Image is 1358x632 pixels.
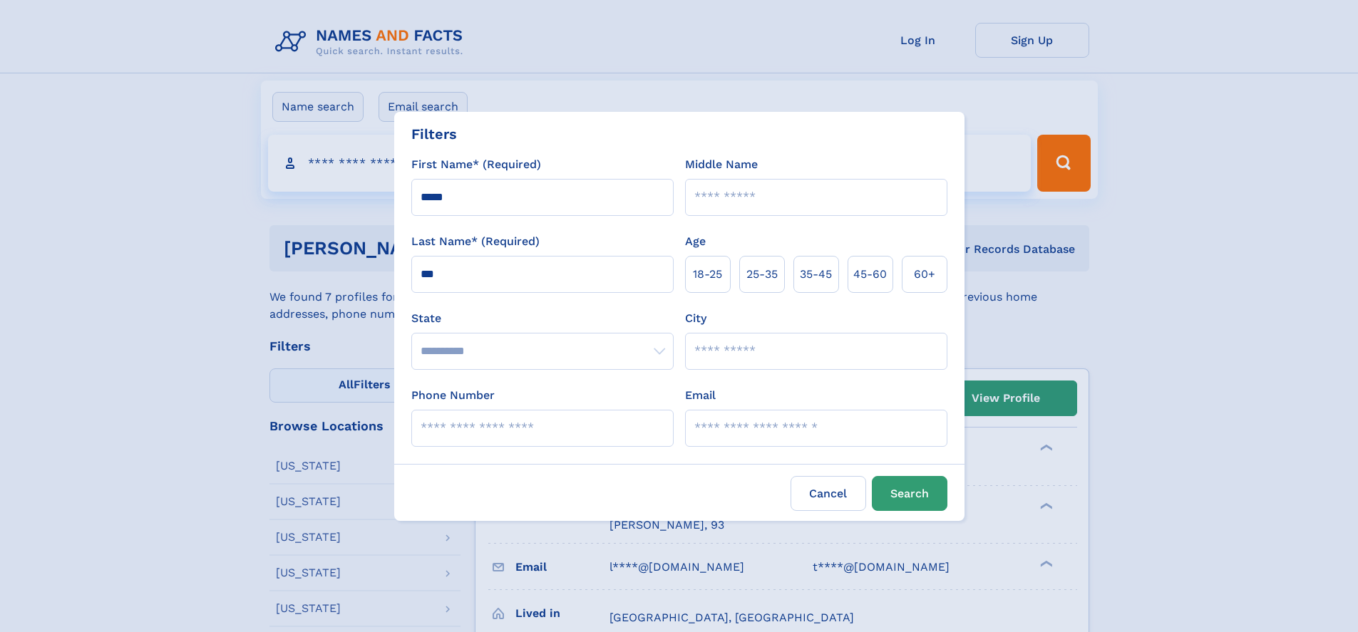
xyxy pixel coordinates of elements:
[411,123,457,145] div: Filters
[800,266,832,283] span: 35‑45
[685,156,758,173] label: Middle Name
[685,387,716,404] label: Email
[411,233,540,250] label: Last Name* (Required)
[411,156,541,173] label: First Name* (Required)
[685,233,706,250] label: Age
[872,476,947,511] button: Search
[853,266,887,283] span: 45‑60
[411,387,495,404] label: Phone Number
[685,310,706,327] label: City
[411,310,674,327] label: State
[693,266,722,283] span: 18‑25
[914,266,935,283] span: 60+
[746,266,778,283] span: 25‑35
[791,476,866,511] label: Cancel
